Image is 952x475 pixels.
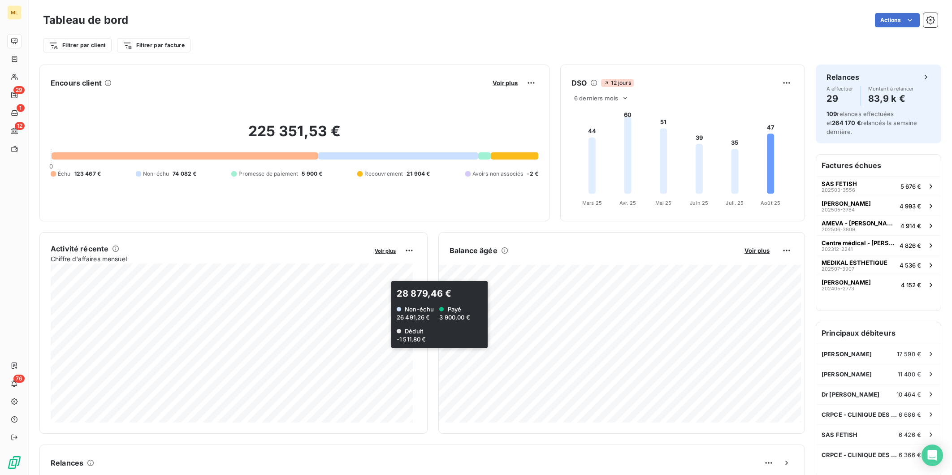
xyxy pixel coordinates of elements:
[51,243,108,254] h6: Activité récente
[875,13,920,27] button: Actions
[827,110,837,117] span: 109
[822,350,872,358] span: [PERSON_NAME]
[17,104,25,112] span: 1
[7,106,21,120] a: 1
[472,170,524,178] span: Avoirs non associés
[582,200,602,206] tspan: Mars 25
[51,254,368,263] span: Chiffre d'affaires mensuel
[899,451,921,458] span: 6 366 €
[15,122,25,130] span: 12
[827,91,853,106] h4: 29
[822,220,897,227] span: AMEVA - [PERSON_NAME]
[822,180,857,187] span: SAS FETISH
[900,222,921,229] span: 4 914 €
[822,451,899,458] span: CRPCE - CLINIQUE DES CHAMPS ELYSEES
[816,275,941,294] button: [PERSON_NAME]202405-27734 152 €
[143,170,169,178] span: Non-échu
[761,200,780,206] tspan: Août 25
[744,247,770,254] span: Voir plus
[900,262,921,269] span: 4 536 €
[742,246,772,255] button: Voir plus
[7,455,22,470] img: Logo LeanPay
[58,170,71,178] span: Échu
[375,248,396,254] span: Voir plus
[900,242,921,249] span: 4 826 €
[901,281,921,289] span: 4 152 €
[816,155,941,176] h6: Factures échues
[822,279,871,286] span: [PERSON_NAME]
[493,79,518,86] span: Voir plus
[827,86,853,91] span: À effectuer
[74,170,101,178] span: 123 467 €
[827,72,859,82] h6: Relances
[49,163,53,170] span: 0
[822,246,852,252] span: 202312-2241
[898,371,921,378] span: 11 400 €
[900,183,921,190] span: 5 676 €
[7,5,22,20] div: ML
[822,200,871,207] span: [PERSON_NAME]
[900,203,921,210] span: 4 993 €
[822,207,855,212] span: 202505-3784
[827,110,917,135] span: relances effectuées et relancés la semaine dernière.
[527,170,538,178] span: -2 €
[51,122,538,149] h2: 225 351,53 €
[43,12,128,28] h3: Tableau de bord
[868,91,914,106] h4: 83,9 k €
[302,170,322,178] span: 5 900 €
[43,38,112,52] button: Filtrer par client
[238,170,298,178] span: Promesse de paiement
[13,375,25,383] span: 76
[7,124,21,138] a: 12
[822,187,855,193] span: 202503-3556
[822,239,896,246] span: Centre médical - [PERSON_NAME]
[922,445,943,466] div: Open Intercom Messenger
[896,391,921,398] span: 10 464 €
[816,322,941,344] h6: Principaux débiteurs
[822,371,872,378] span: [PERSON_NAME]
[571,78,587,88] h6: DSO
[897,350,921,358] span: 17 590 €
[822,411,899,418] span: CRPCE - CLINIQUE DES CHAMPS ELYSEES
[490,79,520,87] button: Voir plus
[7,88,21,102] a: 29
[868,86,914,91] span: Montant à relancer
[822,391,879,398] span: Dr [PERSON_NAME]
[822,259,887,266] span: MEDIKAL ESTHETIQUE
[816,235,941,255] button: Centre médical - [PERSON_NAME]202312-22414 826 €
[13,86,25,94] span: 29
[601,79,633,87] span: 12 jours
[364,170,403,178] span: Recouvrement
[899,431,921,438] span: 6 426 €
[655,200,672,206] tspan: Mai 25
[372,246,398,255] button: Voir plus
[690,200,708,206] tspan: Juin 25
[832,119,861,126] span: 264 170 €
[51,78,102,88] h6: Encours client
[450,245,498,256] h6: Balance âgée
[51,458,83,468] h6: Relances
[816,255,941,275] button: MEDIKAL ESTHETIQUE202507-39074 536 €
[816,196,941,216] button: [PERSON_NAME]202505-37844 993 €
[899,411,921,418] span: 6 686 €
[816,176,941,196] button: SAS FETISH202503-35565 676 €
[816,216,941,235] button: AMEVA - [PERSON_NAME]202506-38094 914 €
[574,95,618,102] span: 6 derniers mois
[117,38,190,52] button: Filtrer par facture
[822,286,854,291] span: 202405-2773
[726,200,744,206] tspan: Juil. 25
[619,200,636,206] tspan: Avr. 25
[822,227,855,232] span: 202506-3809
[822,266,854,272] span: 202507-3907
[407,170,430,178] span: 21 904 €
[173,170,196,178] span: 74 082 €
[822,431,858,438] span: SAS FETISH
